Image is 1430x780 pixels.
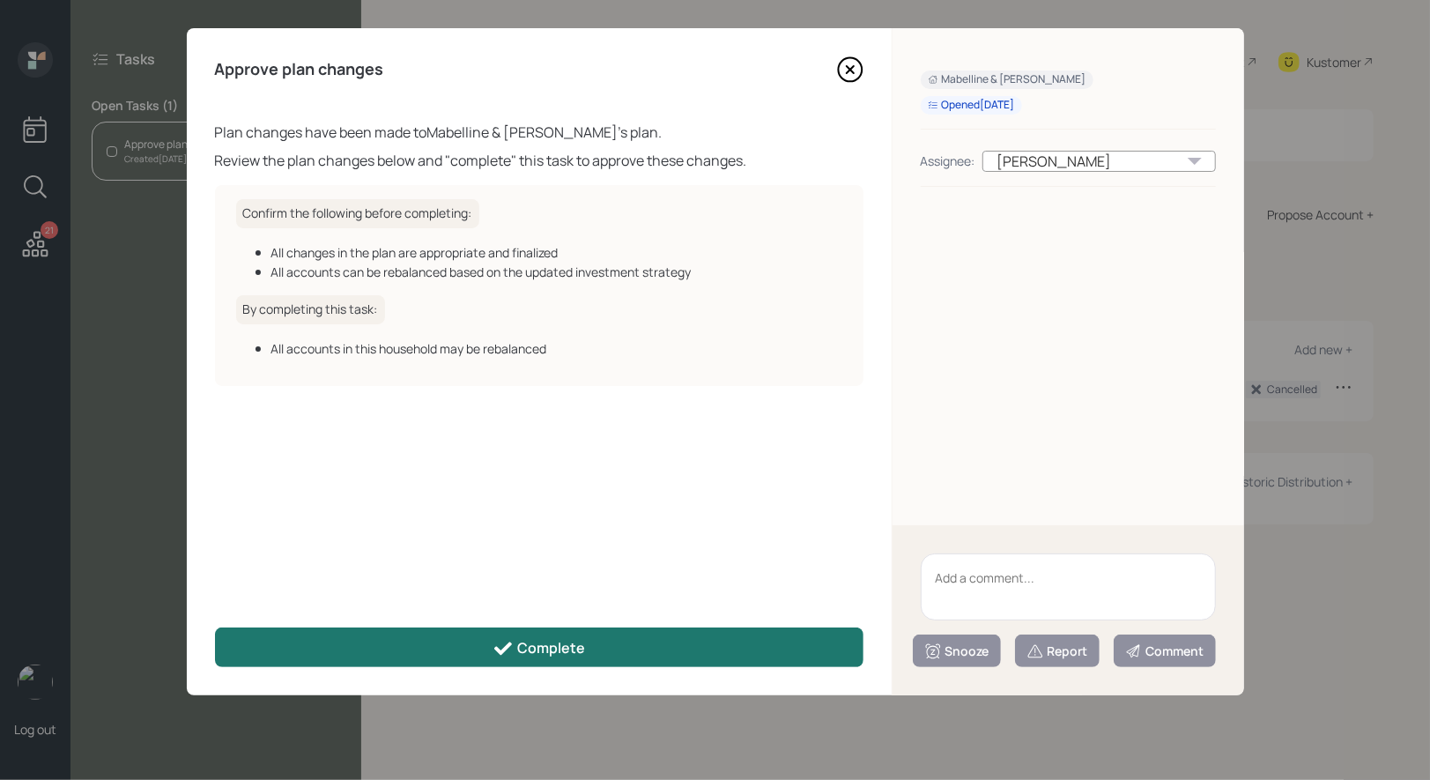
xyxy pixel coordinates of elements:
button: Report [1015,635,1100,667]
div: Report [1026,643,1088,660]
div: Plan changes have been made to Mabelline & [PERSON_NAME] 's plan. [215,122,863,143]
button: Snooze [913,635,1001,667]
div: All changes in the plan are appropriate and finalized [271,243,842,262]
h6: By completing this task: [236,295,385,324]
div: Comment [1125,643,1204,660]
div: All accounts can be rebalanced based on the updated investment strategy [271,263,842,281]
div: [PERSON_NAME] [982,151,1216,172]
div: Assignee: [921,152,975,170]
h4: Approve plan changes [215,60,384,79]
div: Review the plan changes below and "complete" this task to approve these changes. [215,150,863,171]
div: All accounts in this household may be rebalanced [271,339,842,358]
div: Mabelline & [PERSON_NAME] [928,72,1086,87]
h6: Confirm the following before completing: [236,199,479,228]
button: Complete [215,628,863,667]
div: Complete [493,638,585,659]
div: Snooze [924,643,989,660]
div: Opened [DATE] [928,98,1015,113]
button: Comment [1114,635,1216,667]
